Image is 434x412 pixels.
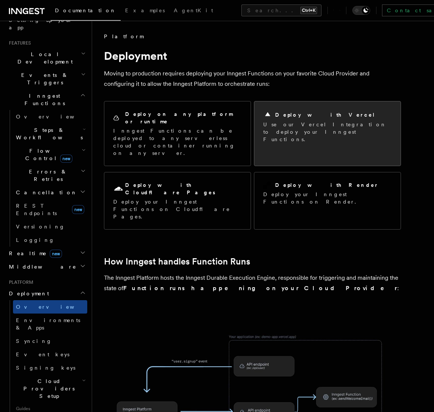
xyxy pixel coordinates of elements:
span: Signing keys [16,365,75,371]
a: Examples [121,2,169,20]
a: Signing keys [13,361,87,374]
button: Errors & Retries [13,165,87,186]
a: REST Endpointsnew [13,199,87,220]
span: AgentKit [174,7,213,13]
a: How Inngest handles Function Runs [104,256,250,267]
span: Syncing [16,338,52,344]
a: Syncing [13,334,87,348]
span: Deployment [6,290,49,297]
span: Steps & Workflows [13,126,83,141]
a: Overview [13,300,87,314]
a: Versioning [13,220,87,233]
p: Moving to production requires deploying your Inngest Functions on your favorite Cloud Provider an... [104,68,401,89]
h2: Deploy with Cloudflare Pages [125,181,242,196]
p: The Inngest Platform hosts the Inngest Durable Execution Engine, responsible for triggering and m... [104,273,401,293]
a: Deploy with VercelUse our Vercel Integration to deploy your Inngest Functions. [254,101,401,166]
p: Inngest Functions can be deployed to any serverless cloud or container running on any server. [113,127,242,157]
h1: Deployment [104,49,401,62]
span: Overview [16,304,92,310]
strong: Function runs happening on your Cloud Provider [123,285,397,292]
button: Local Development [6,48,87,68]
a: Deploy with Cloudflare PagesDeploy your Inngest Functions on Cloudflare Pages. [104,172,251,230]
span: new [60,155,72,163]
h2: Deploy on any platform or runtime [125,110,242,125]
span: Errors & Retries [13,168,81,183]
span: Realtime [6,250,62,257]
a: Setting up your app [6,13,87,34]
span: Events & Triggers [6,71,81,86]
span: Cloud Providers Setup [13,377,82,400]
a: Environments & Apps [13,314,87,334]
button: Events & Triggers [6,68,87,89]
button: Realtimenew [6,247,87,260]
span: new [72,205,84,214]
p: Deploy your Inngest Functions on Render. [263,191,392,205]
span: Examples [125,7,165,13]
button: Toggle dark mode [352,6,370,15]
a: Deploy with RenderDeploy your Inngest Functions on Render. [254,172,401,230]
div: Inngest Functions [6,110,87,247]
button: Inngest Functions [6,89,87,110]
h2: Deploy with Render [275,181,379,189]
span: Documentation [55,7,116,13]
button: Deployment [6,287,87,300]
span: Versioning [16,224,65,230]
span: Platform [6,279,33,285]
p: Deploy your Inngest Functions on Cloudflare Pages. [113,198,242,220]
span: Local Development [6,51,81,65]
span: Logging [16,237,55,243]
span: Overview [16,114,92,120]
a: Documentation [50,2,121,21]
span: new [50,250,62,258]
span: REST Endpoints [16,203,57,216]
a: Logging [13,233,87,247]
span: Flow Control [13,147,82,162]
svg: Cloudflare [113,184,124,194]
button: Cancellation [13,186,87,199]
a: Overview [13,110,87,123]
kbd: Ctrl+K [300,7,317,14]
button: Middleware [6,260,87,273]
span: Inngest Functions [6,92,80,107]
span: Event keys [16,351,69,357]
p: Use our Vercel Integration to deploy your Inngest Functions. [263,121,392,143]
button: Steps & Workflows [13,123,87,144]
button: Flow Controlnew [13,144,87,165]
span: Features [6,40,31,46]
span: Middleware [6,263,76,270]
button: Search...Ctrl+K [241,4,322,16]
a: Event keys [13,348,87,361]
a: AgentKit [169,2,218,20]
span: Cancellation [13,189,77,196]
span: Environments & Apps [16,317,80,331]
span: Platform [104,33,143,40]
button: Cloud Providers Setup [13,374,87,403]
h2: Deploy with Vercel [275,111,375,119]
a: Deploy on any platform or runtimeInngest Functions can be deployed to any serverless cloud or con... [104,101,251,166]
